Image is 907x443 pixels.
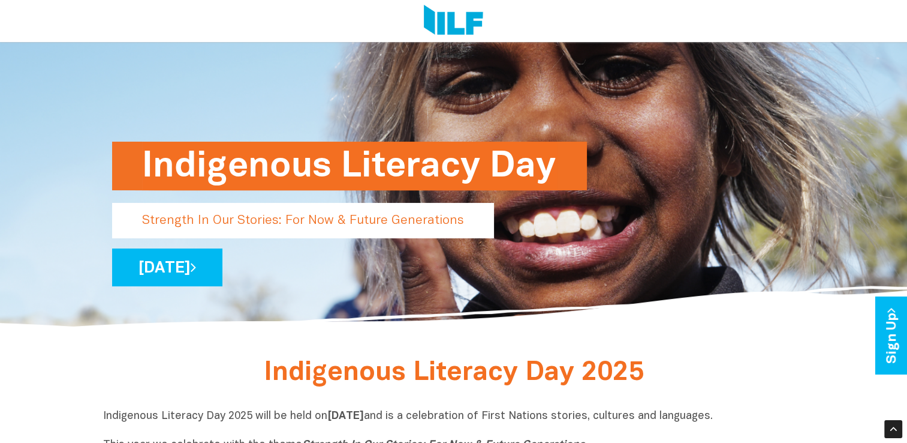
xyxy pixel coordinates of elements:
[264,361,644,385] span: Indigenous Literacy Day 2025
[424,5,483,37] img: Logo
[142,142,557,190] h1: Indigenous Literacy Day
[112,203,494,238] p: Strength In Our Stories: For Now & Future Generations
[327,411,364,421] b: [DATE]
[884,420,902,438] div: Scroll Back to Top
[112,249,222,286] a: [DATE]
